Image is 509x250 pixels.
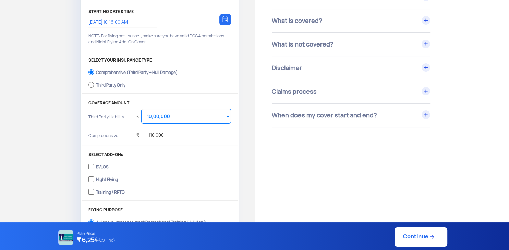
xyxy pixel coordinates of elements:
[88,152,231,157] p: SELECT ADD-ONs
[88,208,231,212] p: FLYING PURPOSE
[272,9,431,32] div: What is covered?
[272,104,431,127] div: When does my cover start and end?
[136,124,164,143] div: ₹ 1,10,000
[88,33,231,45] p: NOTE: For flying post sunset, make sure you have valid DGCA permissions and Night Flying Add-On C...
[88,9,231,14] p: STARTING DATE & TIME
[88,162,94,171] input: BVLOS
[272,80,431,103] div: Claims process
[96,83,125,85] div: Third Party Only
[88,80,94,90] input: Third Party Only
[88,187,94,197] input: Training / RPTO
[222,16,228,22] img: calendar-icon
[96,177,118,180] div: Night Flying
[88,133,131,143] p: Comprehensive
[136,105,140,124] div: ₹
[77,231,115,236] p: Plan Price
[88,58,231,63] p: SELECT YOUR INSURANCE TYPE
[98,236,115,245] span: (GST inc)
[272,56,431,80] div: Disclaimer
[96,220,206,223] div: All legal purposes (except Recreational,Training & Military)
[88,67,94,77] input: Comprehensive (Third Party + Hull Damage)
[88,101,231,105] p: COVERAGE AMOUNT
[88,174,94,184] input: Night Flying
[96,70,178,73] div: Comprehensive (Third Party + Hull Damage)
[96,165,108,167] div: BVLOS
[58,230,73,245] img: NATIONAL
[88,217,94,227] input: All legal purposes (except Recreational,Training & Military)
[96,190,125,193] div: Training / RPTO
[272,33,431,56] div: What is not covered?
[428,233,435,240] img: ic_arrow_forward_blue.svg
[395,227,447,247] a: Continue
[77,236,115,245] h4: ₹ 6,254
[88,114,131,129] p: Third Party Liability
